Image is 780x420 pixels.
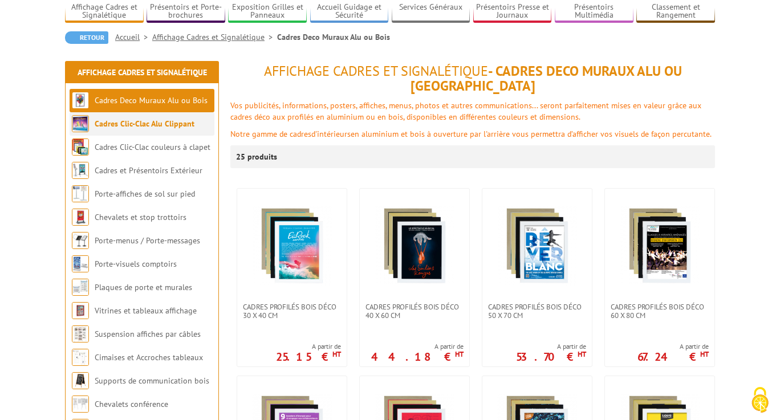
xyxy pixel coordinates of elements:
a: Porte-menus / Porte-messages [95,235,200,246]
li: Cadres Deco Muraux Alu ou Bois [277,31,390,43]
h1: - Cadres Deco Muraux Alu ou [GEOGRAPHIC_DATA] [230,64,715,94]
img: Chevalets et stop trottoirs [72,209,89,226]
sup: HT [332,349,341,359]
span: Affichage Cadres et Signalétique [264,62,488,80]
a: Cadres Profilés Bois Déco 60 x 80 cm [605,303,714,320]
img: Cimaises et Accroches tableaux [72,349,89,366]
a: Supports de communication bois [95,376,209,386]
img: Porte-visuels comptoirs [72,255,89,272]
a: Cadres et Présentoirs Extérieur [95,165,202,176]
span: Cadres Profilés Bois Déco 40 x 60 cm [365,303,464,320]
a: Exposition Grilles et Panneaux [228,2,307,21]
img: Cadres Deco Muraux Alu ou Bois [72,92,89,109]
p: 53.70 € [516,353,586,360]
a: Cadres Clic-Clac couleurs à clapet [95,142,210,152]
a: Accueil [115,32,152,42]
img: Cadres Profilés Bois Déco 30 x 40 cm [252,206,332,286]
img: Suspension affiches par câbles [72,325,89,342]
font: Vos publicités, informations, posters, affiches, menus, photos et autres communications... seront... [230,100,701,122]
p: 25.15 € [276,353,341,360]
span: A partir de [276,342,341,351]
a: Vitrines et tableaux affichage [95,305,197,316]
span: A partir de [516,342,586,351]
button: Cookies (fenêtre modale) [740,381,780,420]
a: Services Généraux [392,2,470,21]
img: Cadres Profilés Bois Déco 50 x 70 cm [497,206,577,286]
font: d'intérieurs [311,129,351,139]
p: 44.18 € [371,353,464,360]
a: Porte-affiches de sol sur pied [95,189,195,199]
a: Classement et Rangement [636,2,715,21]
font: en aluminium et bois à ouverture par l'arrière vous permettra d’afficher vos visuels de façon per... [351,129,712,139]
img: Supports de communication bois [72,372,89,389]
img: Cadres Clic-Clac Alu Clippant [72,115,89,132]
a: Affichage Cadres et Signalétique [152,32,277,42]
span: A partir de [637,342,709,351]
a: Porte-visuels comptoirs [95,259,177,269]
a: Suspension affiches par câbles [95,329,201,339]
img: Vitrines et tableaux affichage [72,302,89,319]
sup: HT [700,349,709,359]
a: Cadres Profilés Bois Déco 50 x 70 cm [482,303,592,320]
span: Cadres Profilés Bois Déco 30 x 40 cm [243,303,341,320]
a: Chevalets conférence [95,399,168,409]
a: Cimaises et Accroches tableaux [95,352,203,362]
img: Chevalets conférence [72,395,89,413]
img: Plaques de porte et murales [72,279,89,296]
a: Cadres Clic-Clac Alu Clippant [95,119,194,129]
img: Cadres Profilés Bois Déco 40 x 60 cm [375,206,454,286]
p: 67.24 € [637,353,709,360]
sup: HT [455,349,464,359]
span: Cadres Profilés Bois Déco 60 x 80 cm [611,303,709,320]
a: Cadres Profilés Bois Déco 40 x 60 cm [360,303,469,320]
a: Présentoirs et Porte-brochures [147,2,225,21]
a: Affichage Cadres et Signalétique [78,67,207,78]
img: Cadres et Présentoirs Extérieur [72,162,89,179]
img: Cookies (fenêtre modale) [746,386,774,414]
img: Cadres Profilés Bois Déco 60 x 80 cm [620,206,700,286]
a: Présentoirs Presse et Journaux [473,2,552,21]
a: Cadres Deco Muraux Alu ou Bois [95,95,208,105]
a: Plaques de porte et murales [95,282,192,292]
a: Présentoirs Multimédia [555,2,633,21]
img: Cadres Clic-Clac couleurs à clapet [72,138,89,156]
a: Chevalets et stop trottoirs [95,212,186,222]
a: Accueil Guidage et Sécurité [310,2,389,21]
sup: HT [578,349,586,359]
img: Porte-affiches de sol sur pied [72,185,89,202]
span: A partir de [371,342,464,351]
span: Cadres Profilés Bois Déco 50 x 70 cm [488,303,586,320]
img: Porte-menus / Porte-messages [72,232,89,249]
a: Cadres Profilés Bois Déco 30 x 40 cm [237,303,347,320]
font: Notre gamme de cadres [230,129,311,139]
a: Retour [65,31,108,44]
a: Affichage Cadres et Signalétique [65,2,144,21]
p: 25 produits [236,145,279,168]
